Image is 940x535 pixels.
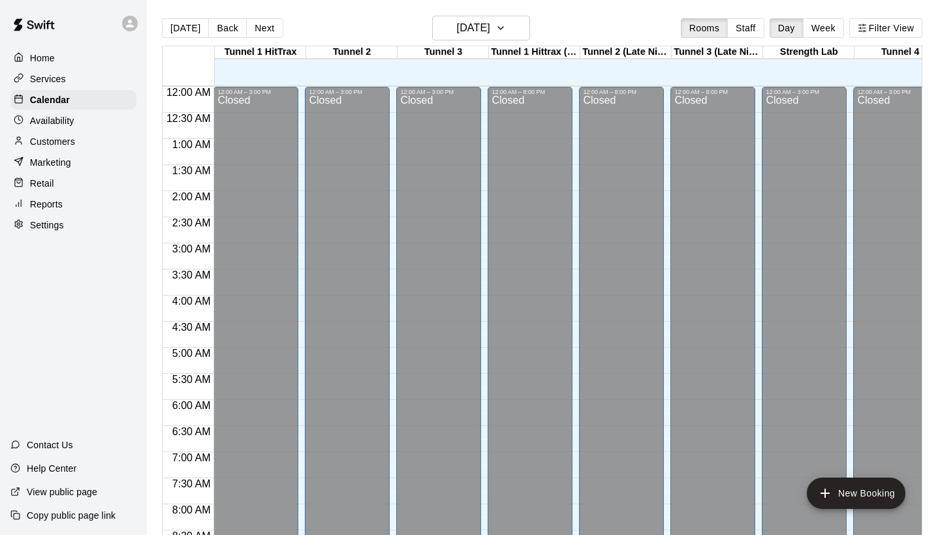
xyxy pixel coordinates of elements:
button: Filter View [849,18,922,38]
div: Strength Lab [763,46,854,59]
a: Calendar [10,90,136,110]
span: 4:30 AM [169,322,214,333]
span: 1:30 AM [169,165,214,176]
p: Help Center [27,462,76,475]
a: Customers [10,132,136,151]
div: Tunnel 1 HitTrax [215,46,306,59]
div: 12:00 AM – 3:00 PM [766,89,843,95]
div: Tunnel 3 (Late Night) [672,46,763,59]
p: Reports [30,198,63,211]
div: Tunnel 1 Hittrax (Late Night) [489,46,580,59]
div: 12:00 AM – 8:00 PM [492,89,569,95]
span: 2:00 AM [169,191,214,202]
p: Services [30,72,66,85]
p: Contact Us [27,438,73,451]
button: add [807,478,905,509]
span: 6:00 AM [169,400,214,411]
p: View public page [27,485,97,498]
a: Retail [10,174,136,193]
a: Home [10,48,136,68]
span: 4:00 AM [169,296,214,307]
p: Marketing [30,156,71,169]
a: Services [10,69,136,89]
span: 2:30 AM [169,217,214,228]
button: [DATE] [162,18,209,38]
span: 3:00 AM [169,243,214,254]
button: Week [803,18,844,38]
button: Staff [727,18,764,38]
span: 3:30 AM [169,269,214,281]
div: 12:00 AM – 3:00 PM [309,89,386,95]
a: Availability [10,111,136,130]
div: 12:00 AM – 3:00 PM [400,89,477,95]
p: Calendar [30,93,70,106]
a: Reports [10,194,136,214]
span: 5:30 AM [169,374,214,385]
button: [DATE] [432,16,530,40]
p: Retail [30,177,54,190]
div: 12:00 AM – 3:00 PM [857,89,934,95]
span: 12:00 AM [163,87,214,98]
div: 12:00 AM – 8:00 PM [674,89,751,95]
div: Tunnel 3 [398,46,489,59]
div: 12:00 AM – 8:00 PM [583,89,660,95]
p: Settings [30,219,64,232]
span: 5:00 AM [169,348,214,359]
p: Availability [30,114,74,127]
button: Rooms [681,18,728,38]
h6: [DATE] [457,19,490,37]
button: Day [770,18,804,38]
button: Back [208,18,247,38]
span: 6:30 AM [169,426,214,437]
span: 1:00 AM [169,139,214,150]
div: Tunnel 2 [306,46,398,59]
div: 12:00 AM – 3:00 PM [217,89,294,95]
span: 7:30 AM [169,478,214,489]
p: Copy public page link [27,509,116,522]
a: Marketing [10,153,136,172]
button: Next [246,18,283,38]
p: Home [30,52,55,65]
span: 12:30 AM [163,113,214,124]
span: 8:00 AM [169,504,214,515]
a: Settings [10,215,136,235]
p: Customers [30,135,75,148]
span: 7:00 AM [169,452,214,463]
div: Tunnel 2 (Late Night) [580,46,672,59]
